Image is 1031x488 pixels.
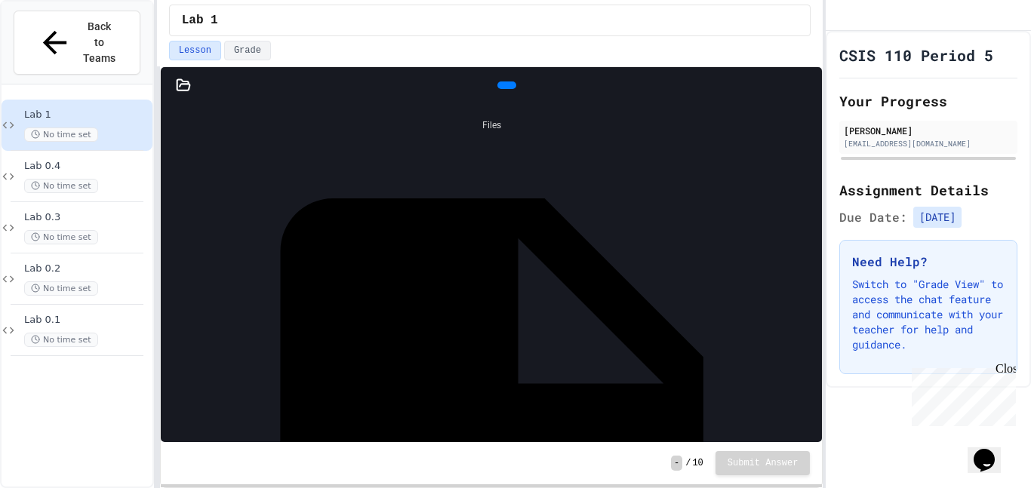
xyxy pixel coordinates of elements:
[24,333,98,347] span: No time set
[968,428,1016,473] iframe: chat widget
[24,230,98,244] span: No time set
[671,456,682,471] span: -
[24,281,98,296] span: No time set
[169,41,221,60] button: Lesson
[24,160,149,173] span: Lab 0.4
[82,19,117,66] span: Back to Teams
[182,11,218,29] span: Lab 1
[692,457,703,469] span: 10
[913,207,962,228] span: [DATE]
[168,111,815,140] div: Files
[224,41,271,60] button: Grade
[24,314,149,327] span: Lab 0.1
[6,6,104,96] div: Chat with us now!Close
[728,457,799,469] span: Submit Answer
[14,11,140,75] button: Back to Teams
[24,127,98,142] span: No time set
[24,211,149,224] span: Lab 0.3
[852,277,1005,352] p: Switch to "Grade View" to access the chat feature and communicate with your teacher for help and ...
[685,457,691,469] span: /
[844,138,1013,149] div: [EMAIL_ADDRESS][DOMAIN_NAME]
[844,124,1013,137] div: [PERSON_NAME]
[839,180,1017,201] h2: Assignment Details
[24,179,98,193] span: No time set
[852,253,1005,271] h3: Need Help?
[839,45,993,66] h1: CSIS 110 Period 5
[906,362,1016,426] iframe: chat widget
[839,208,907,226] span: Due Date:
[716,451,811,475] button: Submit Answer
[24,262,149,275] span: Lab 0.2
[839,91,1017,112] h2: Your Progress
[24,109,149,121] span: Lab 1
